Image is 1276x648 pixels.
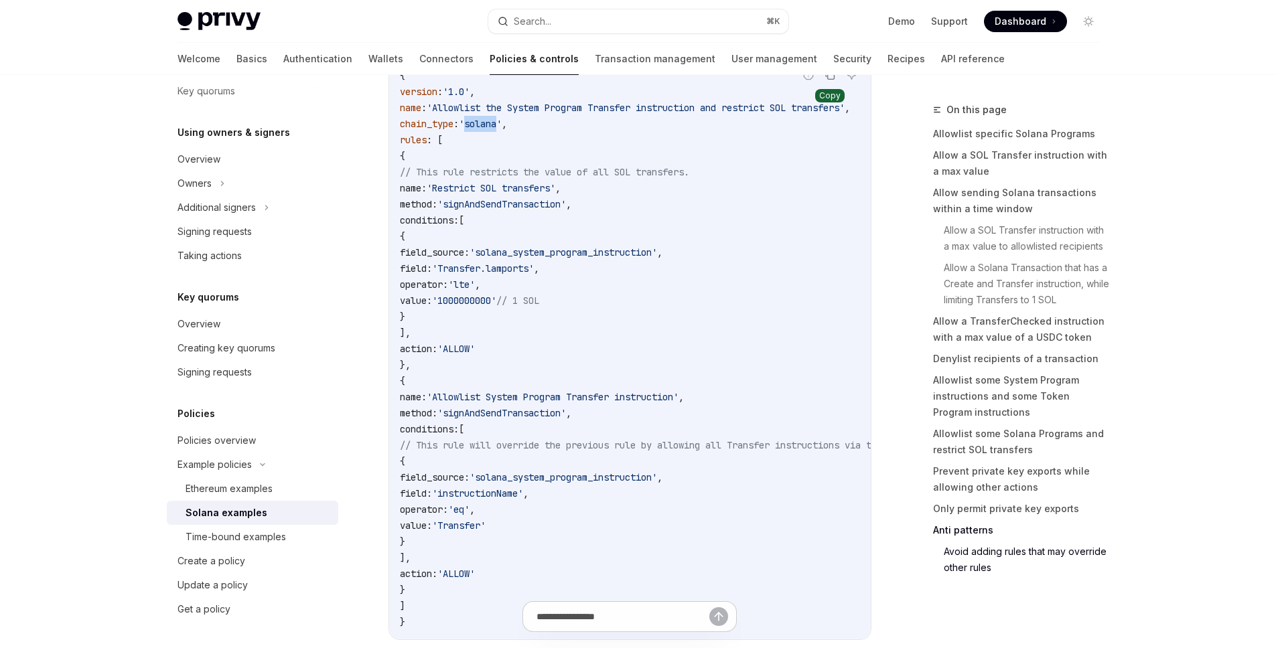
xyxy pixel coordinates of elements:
[178,175,212,191] div: Owners
[432,519,486,532] span: 'Transfer'
[178,457,252,473] div: Example policies
[368,43,403,75] a: Wallets
[167,477,338,501] a: Ethereum examples
[595,43,715,75] a: Transaction management
[178,151,220,167] div: Overview
[400,471,470,483] span: field_source:
[283,43,352,75] a: Authentication
[933,423,1110,461] a: Allowlist some Solana Programs and restrict SOL transfers
[400,487,432,499] span: field:
[437,407,566,419] span: 'signAndSendTransaction'
[400,343,437,355] span: action:
[400,584,405,596] span: }
[178,199,256,216] div: Additional signers
[933,182,1110,220] a: Allow sending Solana transactions within a time window
[167,549,338,573] a: Create a policy
[400,214,459,226] span: conditions:
[427,102,845,114] span: 'Allowlist the System Program Transfer instruction and restrict SOL transfers'
[400,278,448,291] span: operator:
[496,295,539,307] span: // 1 SOL
[933,370,1110,423] a: Allowlist some System Program instructions and some Token Program instructions
[167,220,338,244] a: Signing requests
[437,86,443,98] span: :
[400,455,405,467] span: {
[400,246,470,258] span: field_source:
[178,577,248,593] div: Update a policy
[443,86,470,98] span: '1.0'
[167,336,338,360] a: Creating key quorums
[470,471,657,483] span: 'solana_system_program_instruction'
[167,597,338,621] a: Get a policy
[167,360,338,384] a: Signing requests
[933,498,1110,519] a: Only permit private key exports
[186,481,273,497] div: Ethereum examples
[400,359,411,371] span: },
[178,553,245,569] div: Create a policy
[178,316,220,332] div: Overview
[400,70,405,82] span: {
[400,375,405,387] span: {
[448,503,470,515] span: 'eq'
[657,471,662,483] span: ,
[488,9,788,33] button: Search...⌘K
[470,86,475,98] span: ,
[437,198,566,210] span: 'signAndSendTransaction'
[679,391,684,403] span: ,
[400,102,421,114] span: name
[523,487,528,499] span: ,
[178,340,275,356] div: Creating key quorums
[167,428,338,453] a: Policies overview
[400,198,437,210] span: method:
[178,364,252,380] div: Signing requests
[709,607,728,626] button: Send message
[178,43,220,75] a: Welcome
[400,182,427,194] span: name:
[400,295,432,307] span: value:
[427,391,679,403] span: 'Allowlist System Program Transfer instruction'
[400,407,437,419] span: method:
[400,391,427,403] span: name:
[995,15,1046,28] span: Dashboard
[178,289,239,305] h5: Key quorums
[186,529,286,545] div: Time-bound examples
[167,525,338,549] a: Time-bound examples
[178,12,261,31] img: light logo
[821,66,839,84] button: Copy the contents from the code block
[514,13,551,29] div: Search...
[946,102,1007,118] span: On this page
[400,552,411,564] span: ],
[400,262,432,274] span: field:
[475,278,480,291] span: ,
[400,311,405,323] span: }
[400,439,968,451] span: // This rule will override the previous rule by allowing all Transfer instructions via the System...
[167,147,338,171] a: Overview
[400,327,411,339] span: ],
[400,423,459,435] span: conditions:
[432,487,523,499] span: 'instructionName'
[453,118,459,130] span: :
[502,118,507,130] span: ,
[944,257,1110,311] a: Allow a Solana Transaction that has a Create and Transfer instruction, while limiting Transfers t...
[400,166,689,178] span: // This rule restricts the value of all SOL transfers.
[490,43,579,75] a: Policies & controls
[400,86,437,98] span: version
[400,503,448,515] span: operator:
[800,66,817,84] button: Report incorrect code
[421,102,427,114] span: :
[933,519,1110,541] a: Anti patterns
[470,503,475,515] span: ,
[178,601,230,617] div: Get a policy
[400,536,405,548] span: }
[933,123,1110,145] a: Allowlist specific Solana Programs
[566,407,571,419] span: ,
[167,501,338,525] a: Solana examples
[432,262,534,274] span: 'Transfer.lamports'
[178,406,215,422] h5: Policies
[766,16,780,27] span: ⌘ K
[555,182,561,194] span: ,
[566,198,571,210] span: ,
[178,432,256,449] div: Policies overview
[178,125,290,141] h5: Using owners & signers
[534,262,539,274] span: ,
[400,134,427,146] span: rules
